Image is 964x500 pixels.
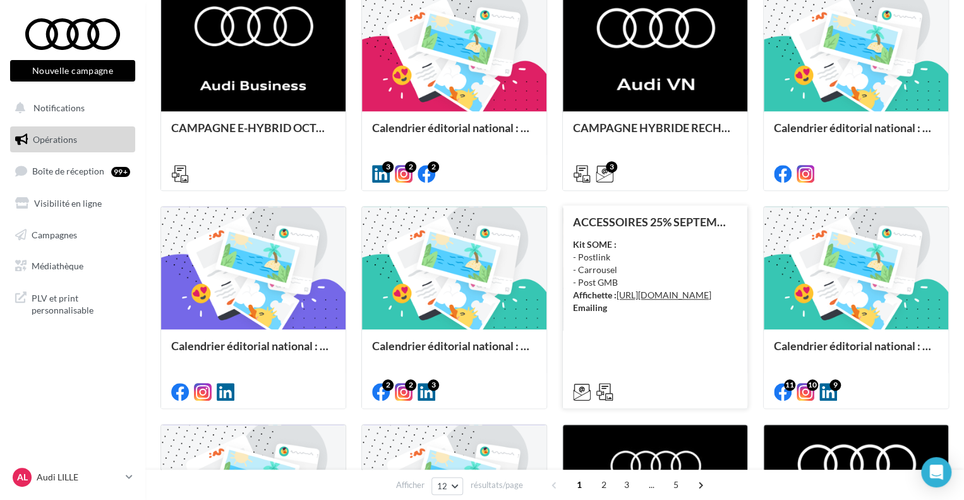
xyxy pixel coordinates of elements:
span: Visibilité en ligne [34,198,102,209]
div: - Postlink - Carrousel - Post GMB [573,238,737,314]
a: [URL][DOMAIN_NAME] [617,290,711,300]
div: 2 [428,161,439,173]
button: Nouvelle campagne [10,60,135,82]
div: Calendrier éditorial national : du 02.09 au 15.09 [372,339,536,365]
strong: Affichette : [573,290,617,300]
div: 2 [405,161,416,173]
div: 2 [382,379,394,391]
span: Notifications [33,102,85,113]
div: 2 [405,379,416,391]
p: Audi LILLE [37,471,121,484]
div: Calendrier éditorial national : semaine du 15.09 au 21.09 [774,121,938,147]
a: Visibilité en ligne [8,190,138,217]
span: Médiathèque [32,260,83,271]
span: ... [641,475,661,495]
div: 3 [606,161,617,173]
div: Calendrier éditorial national : du 02.09 au 09.09 [774,339,938,365]
span: résultats/page [470,479,522,491]
div: Calendrier éditorial national : semaine du 22.09 au 28.09 [372,121,536,147]
span: Boîte de réception [32,166,104,176]
div: 10 [807,379,818,391]
div: Calendrier éditorial national : semaine du 08.09 au 14.09 [171,339,335,365]
div: 3 [428,379,439,391]
span: Campagnes [32,229,77,240]
a: Campagnes [8,222,138,248]
a: PLV et print personnalisable [8,284,138,322]
a: Boîte de réception99+ [8,157,138,185]
a: Opérations [8,126,138,153]
span: PLV et print personnalisable [32,290,130,317]
strong: Kit SOME : [573,239,617,250]
a: AL Audi LILLE [10,465,135,489]
div: 11 [784,379,795,391]
div: 99+ [111,167,130,177]
a: Médiathèque [8,253,138,279]
strong: Emailing [573,302,607,313]
div: 9 [829,379,841,391]
span: 2 [594,475,614,495]
span: Afficher [396,479,425,491]
div: 3 [382,161,394,173]
span: Opérations [33,134,77,145]
div: CAMPAGNE E-HYBRID OCTOBRE B2B [171,121,335,147]
button: 12 [431,477,464,495]
button: Notifications [8,95,133,121]
div: ACCESSOIRES 25% SEPTEMBRE - AUDI SERVICE [573,216,737,228]
span: 1 [569,475,589,495]
span: 5 [666,475,686,495]
span: AL [17,471,28,484]
span: 12 [437,481,448,491]
div: CAMPAGNE HYBRIDE RECHARGEABLE [573,121,737,147]
span: 3 [617,475,637,495]
div: Open Intercom Messenger [921,457,951,487]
